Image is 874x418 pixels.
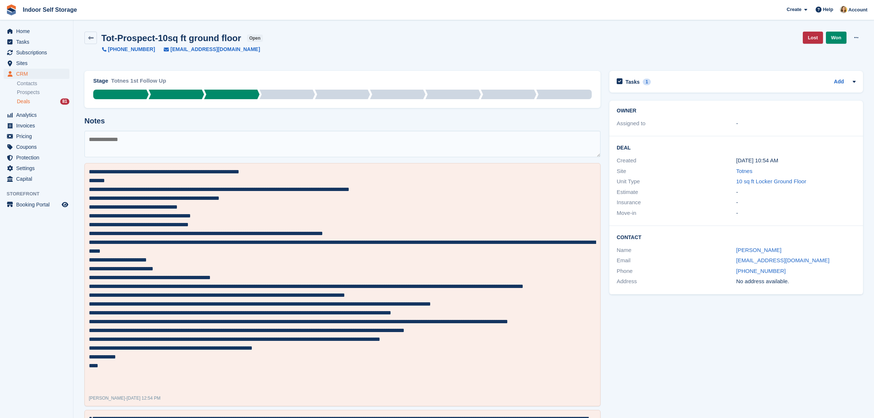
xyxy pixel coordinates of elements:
span: [PERSON_NAME] [89,396,125,401]
h2: Contact [617,233,856,241]
div: Unit Type [617,177,736,186]
div: - [736,198,856,207]
a: Prospects [17,89,69,96]
a: menu [4,58,69,68]
span: Help [823,6,833,13]
a: [PERSON_NAME] [736,247,781,253]
a: [PHONE_NUMBER] [102,46,155,53]
div: Phone [617,267,736,275]
h2: Owner [617,108,856,114]
div: Estimate [617,188,736,197]
div: - [736,188,856,197]
a: menu [4,152,69,163]
a: Totnes [736,168,752,174]
div: No address available. [736,277,856,286]
div: - [736,119,856,128]
a: Preview store [61,200,69,209]
span: CRM [16,69,60,79]
div: Address [617,277,736,286]
span: Protection [16,152,60,163]
span: Tasks [16,37,60,47]
span: Analytics [16,110,60,120]
img: stora-icon-8386f47178a22dfd0bd8f6a31ec36ba5ce8667c1dd55bd0f319d3a0aa187defe.svg [6,4,17,15]
a: [EMAIL_ADDRESS][DOMAIN_NAME] [155,46,260,53]
a: menu [4,37,69,47]
div: Totnes 1st Follow Up [111,77,166,90]
div: Site [617,167,736,176]
span: Booking Portal [16,199,60,210]
a: menu [4,110,69,120]
div: Name [617,246,736,255]
a: menu [4,26,69,36]
a: [PHONE_NUMBER] [736,268,786,274]
h2: Tot-Prospect-10sq ft ground floor [101,33,241,43]
a: menu [4,163,69,173]
div: [DATE] 10:54 AM [736,156,856,165]
span: Subscriptions [16,47,60,58]
a: Won [826,32,846,44]
img: Emma Higgins [840,6,847,13]
span: Home [16,26,60,36]
a: Add [834,78,844,86]
div: 1 [643,79,651,85]
div: Insurance [617,198,736,207]
span: Invoices [16,120,60,131]
a: menu [4,142,69,152]
span: Sites [16,58,60,68]
span: Coupons [16,142,60,152]
a: 10 sq ft Locker Ground Floor [736,178,806,184]
a: menu [4,174,69,184]
span: Deals [17,98,30,105]
div: Created [617,156,736,165]
span: Settings [16,163,60,173]
a: menu [4,131,69,141]
div: - [89,395,160,401]
span: open [247,35,263,42]
a: Indoor Self Storage [20,4,80,16]
div: Stage [93,77,108,85]
h2: Deal [617,144,856,151]
div: 81 [60,98,69,105]
a: menu [4,199,69,210]
h2: Notes [84,117,601,125]
span: [DATE] 12:54 PM [127,396,160,401]
span: [EMAIL_ADDRESS][DOMAIN_NAME] [170,46,260,53]
span: Storefront [7,190,73,198]
span: Capital [16,174,60,184]
a: Contacts [17,80,69,87]
div: - [736,209,856,217]
span: Account [848,6,867,14]
span: [PHONE_NUMBER] [108,46,155,53]
a: menu [4,120,69,131]
a: Lost [803,32,823,44]
span: Prospects [17,89,40,96]
div: Assigned to [617,119,736,128]
a: menu [4,69,69,79]
div: Move-in [617,209,736,217]
div: Email [617,256,736,265]
h2: Tasks [625,79,640,85]
a: Deals 81 [17,98,69,105]
span: Pricing [16,131,60,141]
a: menu [4,47,69,58]
span: Create [787,6,801,13]
a: [EMAIL_ADDRESS][DOMAIN_NAME] [736,257,830,263]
